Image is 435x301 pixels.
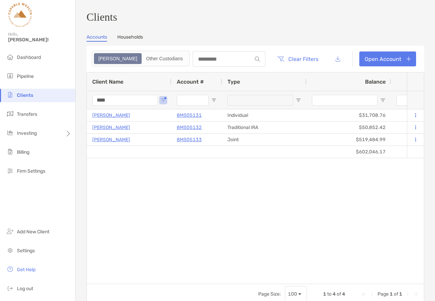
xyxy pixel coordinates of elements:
button: Open Filter Menu [296,98,301,103]
a: Households [117,34,143,42]
img: add_new_client icon [6,227,14,235]
div: Joint [222,134,307,146]
input: Account # Filter Input [177,95,209,106]
div: $519,484.99 [307,134,391,146]
a: [PERSON_NAME] [92,123,130,132]
span: 4 [333,291,336,297]
a: 8MS05132 [177,123,202,132]
div: 100 [288,291,297,297]
img: investing icon [6,129,14,137]
button: Open Filter Menu [161,98,166,103]
img: billing icon [6,148,14,156]
span: Add New Client [17,229,49,235]
h3: Clients [87,11,424,23]
span: Transfers [17,111,37,117]
a: 8MS05131 [177,111,202,120]
div: Other Custodians [142,54,187,63]
a: Open Account [359,51,416,66]
div: $31,708.76 [307,109,391,121]
div: $50,852.42 [307,122,391,133]
div: Individual [222,109,307,121]
a: Accounts [87,34,107,42]
span: 1 [390,291,393,297]
span: [PERSON_NAME]! [8,37,71,43]
div: Next Page [405,292,410,297]
span: to [327,291,332,297]
span: Dashboard [17,55,41,60]
img: logout icon [6,284,14,292]
span: 1 [323,291,326,297]
span: 1 [399,291,402,297]
span: Settings [17,248,35,254]
span: of [394,291,398,297]
img: clients icon [6,91,14,99]
div: Zoe [95,54,141,63]
a: [PERSON_NAME] [92,135,130,144]
img: Zoe Logo [8,3,32,27]
div: $602,046.17 [307,146,391,158]
img: transfers icon [6,110,14,118]
input: Client Name Filter Input [92,95,158,106]
a: [PERSON_NAME] [92,111,130,120]
img: dashboard icon [6,53,14,61]
div: segmented control [92,51,190,66]
img: firm-settings icon [6,167,14,175]
div: Page Size: [258,291,281,297]
span: Client Name [92,79,123,85]
button: Clear Filters [272,51,323,66]
img: get-help icon [6,265,14,273]
div: Traditional IRA [222,122,307,133]
span: Balance [365,79,386,85]
span: Page [378,291,389,297]
button: Open Filter Menu [380,98,386,103]
span: Type [227,79,240,85]
img: pipeline icon [6,72,14,80]
div: Last Page [413,292,418,297]
span: Pipeline [17,73,34,79]
a: 8MS05133 [177,135,202,144]
span: Clients [17,92,33,98]
span: Firm Settings [17,168,45,174]
img: input icon [255,57,260,62]
span: 4 [342,291,345,297]
span: of [337,291,341,297]
span: Get Help [17,267,35,273]
button: Open Filter Menu [211,98,217,103]
span: Billing [17,149,29,155]
div: First Page [361,292,367,297]
input: Balance Filter Input [312,95,378,106]
span: Account # [177,79,204,85]
img: settings icon [6,246,14,254]
span: Log out [17,286,33,292]
span: Investing [17,130,37,136]
div: Previous Page [369,292,375,297]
